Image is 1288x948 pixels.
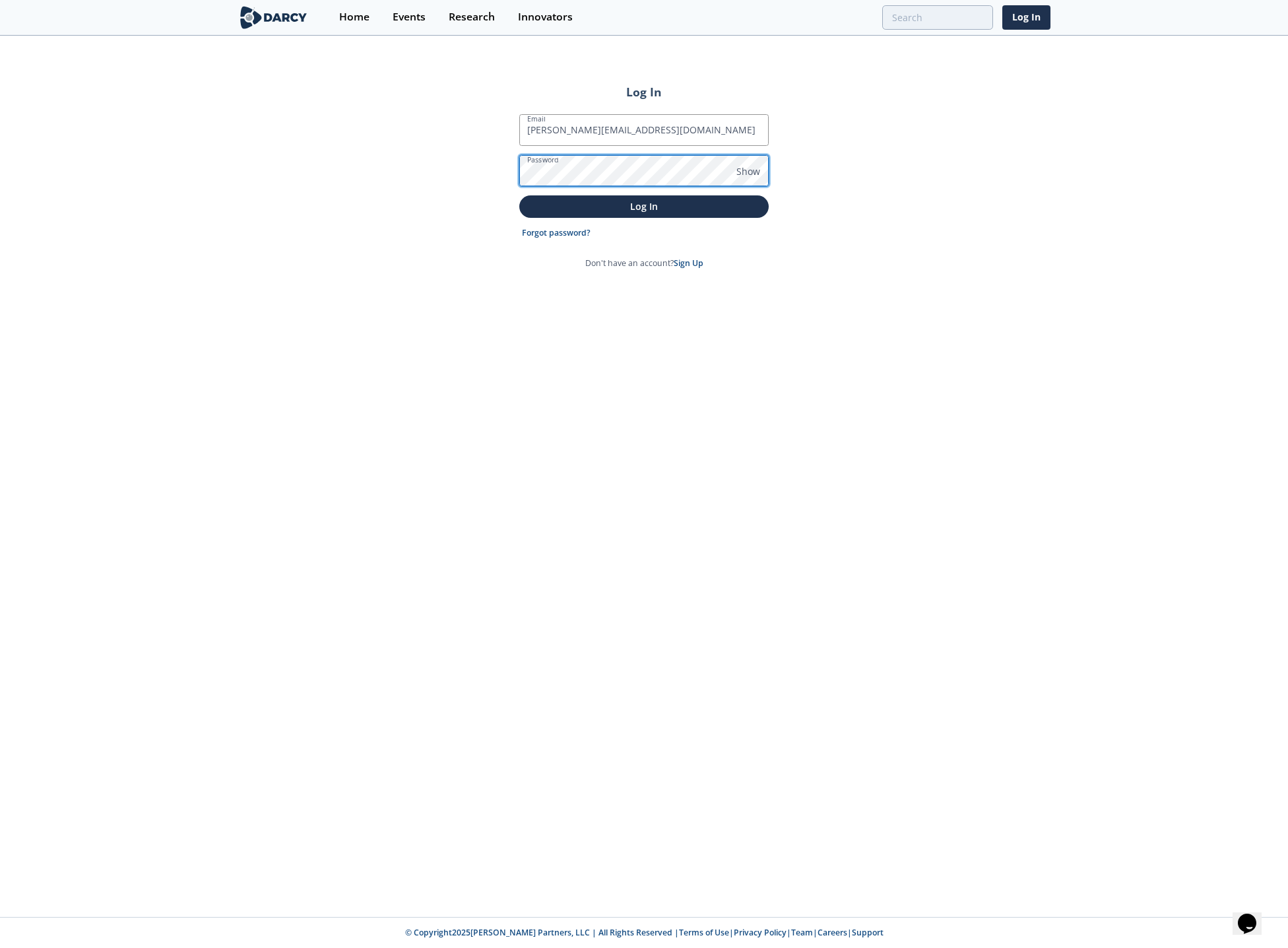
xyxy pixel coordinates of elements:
label: Email [527,114,546,124]
h2: Log In [519,83,769,100]
p: Don't have an account? [585,257,703,269]
div: Innovators [518,12,573,22]
div: Events [393,12,426,22]
a: Log In [1002,5,1050,30]
label: Password [527,154,559,165]
div: Home [339,12,370,22]
a: Support [852,927,884,938]
iframe: chat widget [1233,895,1275,935]
div: Research [449,12,495,22]
p: Log In [529,199,759,213]
a: Team [791,927,813,938]
button: Log In [519,195,769,217]
a: Careers [818,927,847,938]
input: Advanced Search [882,5,993,30]
a: Sign Up [674,257,703,269]
a: Privacy Policy [734,927,787,938]
a: Terms of Use [679,927,729,938]
p: © Copyright 2025 [PERSON_NAME] Partners, LLC | All Rights Reserved | | | | | [156,927,1132,939]
a: Forgot password? [522,227,591,239]
span: Show [736,164,760,178]
img: logo-wide.svg [238,6,309,29]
